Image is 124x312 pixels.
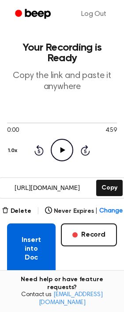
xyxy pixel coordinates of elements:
[2,207,31,216] button: Delete
[105,126,117,135] span: 4:59
[45,207,123,216] button: Never Expires|Change
[72,4,115,25] a: Log Out
[7,143,20,158] button: 1.0x
[7,223,56,275] button: Insert into Doc
[37,206,40,216] span: |
[9,6,59,23] a: Beep
[96,180,122,196] button: Copy
[61,223,117,246] button: Record
[5,291,119,307] span: Contact us
[39,292,103,306] a: [EMAIL_ADDRESS][DOMAIN_NAME]
[7,71,117,93] p: Copy the link and paste it anywhere
[95,207,98,216] span: |
[7,126,19,135] span: 0:00
[7,42,117,63] h1: Your Recording is Ready
[99,207,122,216] span: Change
